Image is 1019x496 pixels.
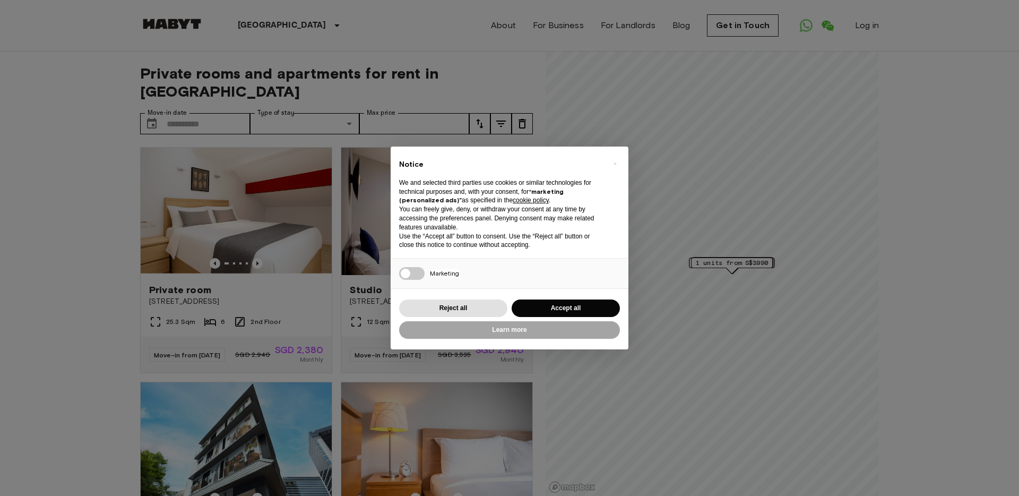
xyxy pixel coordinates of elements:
button: Learn more [399,321,620,339]
h2: Notice [399,159,603,170]
a: cookie policy [513,196,549,204]
p: Use the “Accept all” button to consent. Use the “Reject all” button or close this notice to conti... [399,232,603,250]
p: You can freely give, deny, or withdraw your consent at any time by accessing the preferences pane... [399,205,603,232]
button: Accept all [512,300,620,317]
p: We and selected third parties use cookies or similar technologies for technical purposes and, wit... [399,178,603,205]
button: Close this notice [606,155,623,172]
span: × [613,157,617,170]
button: Reject all [399,300,507,317]
span: Marketing [430,269,459,277]
strong: “marketing (personalized ads)” [399,187,564,204]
